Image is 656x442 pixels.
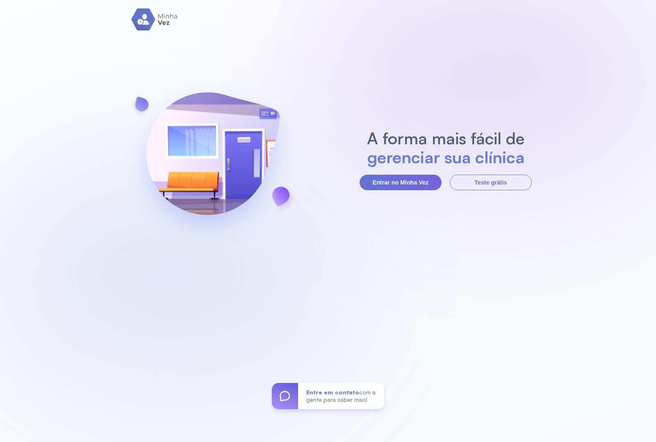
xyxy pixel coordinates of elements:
[272,383,384,409] a: Entre em contatocom a gente para saber mais!
[360,175,442,190] button: Entrar no Minha Vez
[363,129,529,148] h2: A forma mais fácil de
[298,383,384,409] div: com a gente para saber mais!
[450,175,532,190] button: Teste grátis
[131,8,178,31] img: logo.svg
[363,148,529,166] h2: gerenciar sua clínica
[306,389,359,396] span: Entre em contato
[124,71,301,249] img: banner-login.svg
